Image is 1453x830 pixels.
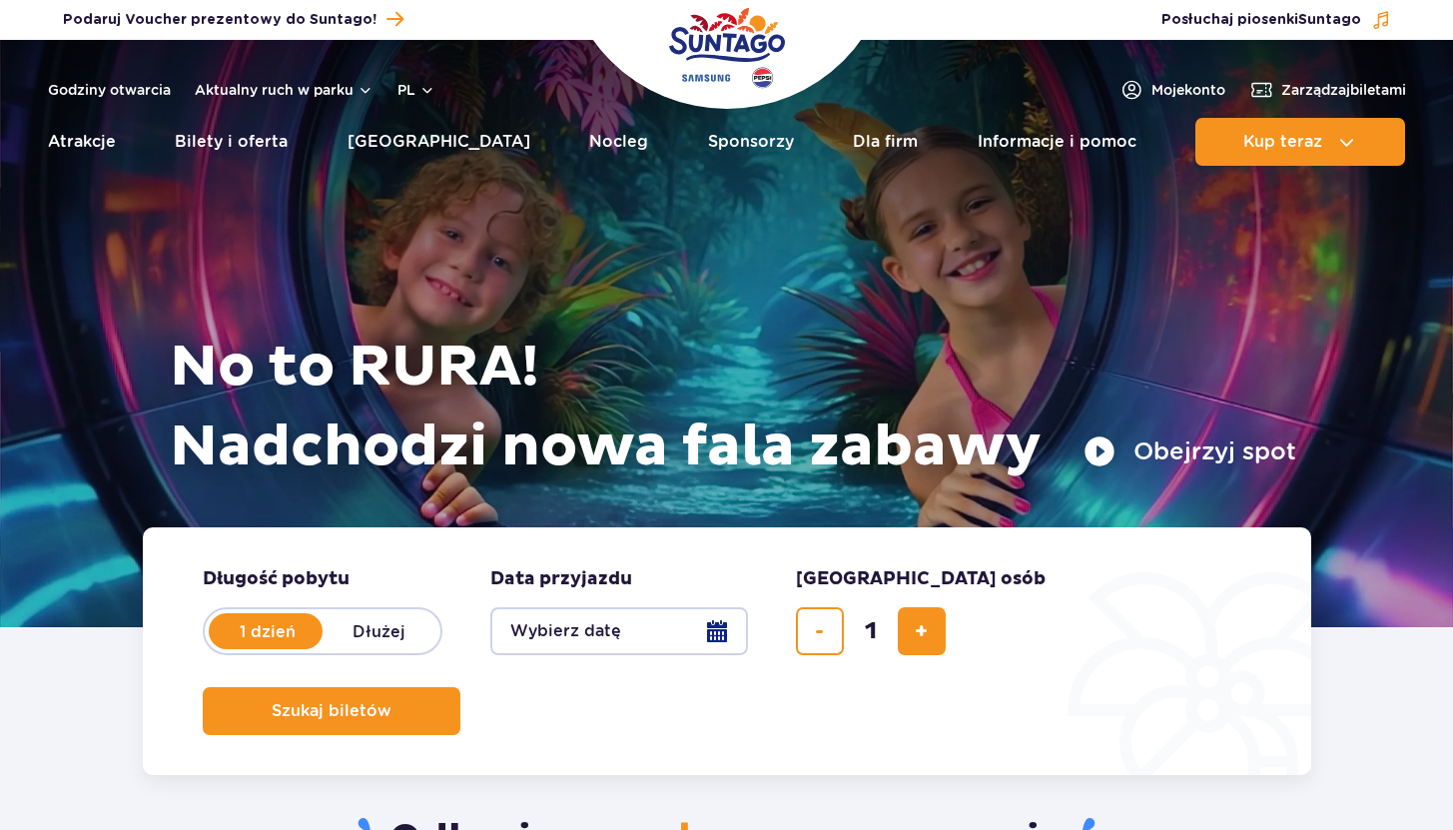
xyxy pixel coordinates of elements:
span: [GEOGRAPHIC_DATA] osób [796,567,1046,591]
button: Szukaj biletów [203,687,460,735]
button: Wybierz datę [490,607,748,655]
label: Dłużej [323,610,436,652]
input: liczba biletów [847,607,895,655]
a: Informacje i pomoc [978,118,1136,166]
a: [GEOGRAPHIC_DATA] [348,118,530,166]
a: Atrakcje [48,118,116,166]
span: Zarządzaj biletami [1281,80,1406,100]
a: Podaruj Voucher prezentowy do Suntago! [63,6,403,33]
a: Sponsorzy [708,118,794,166]
button: Kup teraz [1195,118,1405,166]
span: Data przyjazdu [490,567,632,591]
span: Podaruj Voucher prezentowy do Suntago! [63,10,376,30]
label: 1 dzień [211,610,325,652]
a: Godziny otwarcia [48,80,171,100]
span: Posłuchaj piosenki [1161,10,1361,30]
span: Długość pobytu [203,567,350,591]
form: Planowanie wizyty w Park of Poland [143,527,1311,775]
button: dodaj bilet [898,607,946,655]
button: Obejrzyj spot [1084,435,1296,467]
a: Nocleg [589,118,648,166]
span: Szukaj biletów [272,702,391,720]
h1: No to RURA! Nadchodzi nowa fala zabawy [170,328,1296,487]
button: Aktualny ruch w parku [195,82,373,98]
span: Kup teraz [1243,133,1322,151]
span: Suntago [1298,13,1361,27]
a: Bilety i oferta [175,118,288,166]
a: Dla firm [853,118,918,166]
button: Posłuchaj piosenkiSuntago [1161,10,1391,30]
button: usuń bilet [796,607,844,655]
button: pl [397,80,435,100]
a: Zarządzajbiletami [1249,78,1406,102]
a: Mojekonto [1119,78,1225,102]
span: Moje konto [1151,80,1225,100]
